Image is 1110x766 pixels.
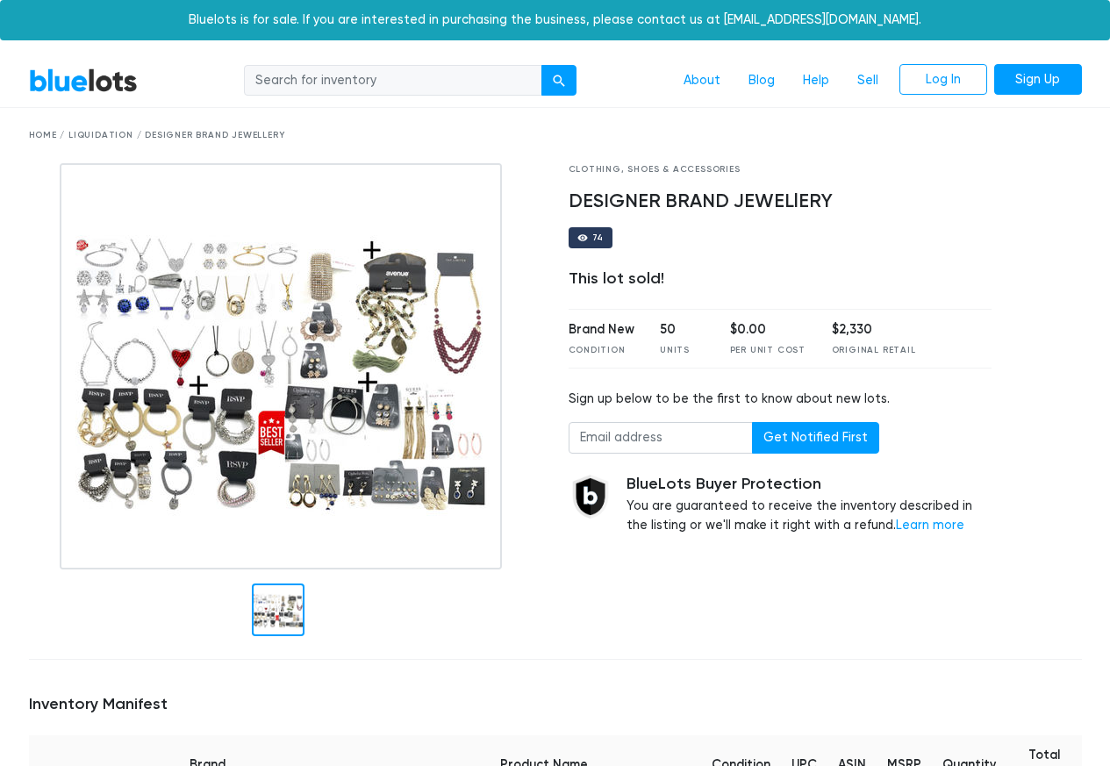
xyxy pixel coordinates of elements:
a: Help [789,64,843,97]
a: About [670,64,734,97]
a: Sell [843,64,892,97]
a: BlueLots [29,68,138,93]
div: Home / Liquidation / DESIGNER BRAND JEWELlERY [29,129,1082,142]
div: 50 [660,320,704,340]
h4: DESIGNER BRAND JEWELlERY [569,190,992,213]
div: Original Retail [832,344,916,357]
div: This lot sold! [569,269,992,289]
input: Search for inventory [244,65,542,97]
div: $2,330 [832,320,916,340]
input: Email address [569,422,753,454]
div: Sign up below to be the first to know about new lots. [569,390,992,409]
a: Log In [899,64,987,96]
div: Units [660,344,704,357]
a: Sign Up [994,64,1082,96]
div: Brand New [569,320,634,340]
div: Clothing, Shoes & Accessories [569,163,992,176]
div: Condition [569,344,634,357]
div: $0.00 [730,320,806,340]
img: buyer_protection_shield-3b65640a83011c7d3ede35a8e5a80bfdfaa6a97447f0071c1475b91a4b0b3d01.png [569,475,612,519]
div: Per Unit Cost [730,344,806,357]
a: Learn more [896,518,964,533]
button: Get Notified First [752,422,879,454]
a: Blog [734,64,789,97]
h5: BlueLots Buyer Protection [627,475,992,494]
h5: Inventory Manifest [29,695,1082,714]
img: be34d0ad-2e24-4e4e-a67e-68a0aea1cc21-1650257439.jpg [60,163,502,569]
div: You are guaranteed to receive the inventory described in the listing or we'll make it right with ... [627,475,992,535]
div: 74 [592,233,605,242]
